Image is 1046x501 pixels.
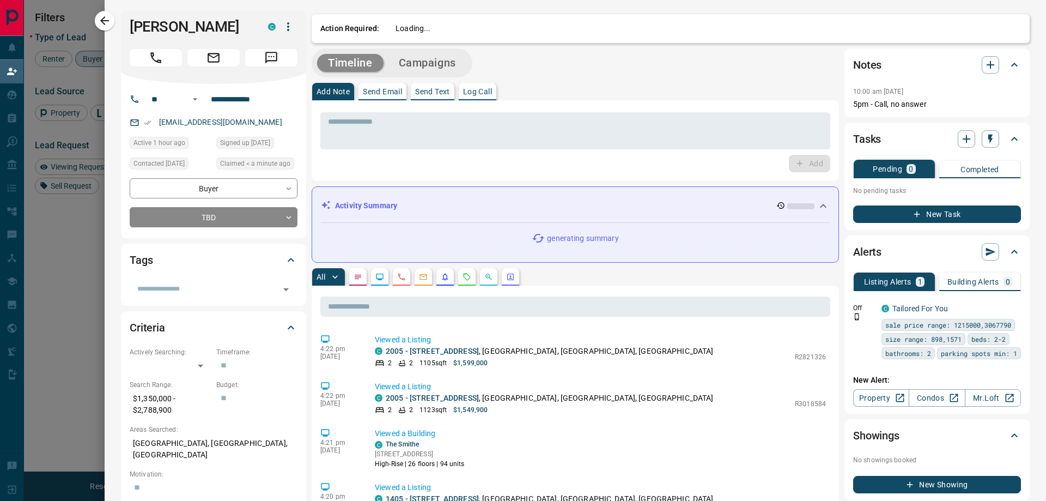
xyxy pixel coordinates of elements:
h2: Alerts [853,243,881,261]
p: Search Range: [130,380,211,390]
button: Open [188,93,202,106]
h2: Tags [130,251,153,269]
div: Sat Sep 19 2020 [130,158,211,173]
div: Showings [853,422,1021,449]
p: 1 [918,278,922,286]
div: Activity Summary [321,196,830,216]
p: R3018584 [795,399,826,409]
h2: Showings [853,427,899,444]
h2: Tasks [853,130,881,148]
div: Alerts [853,239,1021,265]
p: Loading... [396,23,1021,34]
p: 5pm - Call, no answer [853,99,1021,110]
div: Sat Sep 13 2025 [216,158,297,173]
svg: Requests [463,273,471,281]
svg: Opportunities [484,273,493,281]
svg: Email Verified [144,119,151,126]
div: condos.ca [881,305,889,312]
a: Property [853,389,909,407]
p: 2 [388,358,392,368]
div: TBD [130,207,297,227]
span: Signed up [DATE] [220,137,270,148]
p: Pending [873,165,902,173]
p: Actively Searching: [130,347,211,357]
div: condos.ca [268,23,276,31]
div: Sat Sep 13 2025 [130,137,211,152]
p: Budget: [216,380,297,390]
p: [GEOGRAPHIC_DATA], [GEOGRAPHIC_DATA], [GEOGRAPHIC_DATA] [130,434,297,464]
p: R2821326 [795,352,826,362]
button: New Showing [853,476,1021,493]
h2: Criteria [130,319,165,336]
div: Buyer [130,178,297,198]
p: 4:22 pm [320,345,358,353]
button: Timeline [317,54,384,72]
a: [EMAIL_ADDRESS][DOMAIN_NAME] [159,118,282,126]
p: [STREET_ADDRESS] [375,449,465,459]
svg: Agent Actions [506,273,515,281]
p: Send Text [415,88,450,95]
p: [DATE] [320,400,358,407]
svg: Lead Browsing Activity [375,273,384,281]
svg: Emails [419,273,428,281]
p: Viewed a Building [375,428,826,439]
h2: Notes [853,56,881,74]
p: Viewed a Listing [375,381,826,393]
p: 0 [1006,278,1010,286]
span: parking spots min: 1 [941,348,1017,359]
p: Action Required: [320,23,379,34]
p: 2 [409,405,413,415]
p: 4:21 pm [320,439,358,446]
div: condos.ca [375,441,382,449]
a: Tailored For You [892,304,948,313]
p: Add Note [317,88,350,95]
p: 4:20 pm [320,493,358,500]
p: Send Email [363,88,402,95]
span: beds: 2-2 [971,334,1006,345]
span: Message [245,49,297,67]
p: 2 [388,405,392,415]
div: condos.ca [375,347,382,355]
a: 2005 - [STREET_ADDRESS] [386,347,479,355]
p: 4:22 pm [320,392,358,400]
p: [DATE] [320,446,358,454]
p: 0 [909,165,913,173]
p: Motivation: [130,469,297,479]
p: $1,350,000 - $2,788,900 [130,390,211,419]
p: $1,599,000 [453,358,488,368]
p: Listing Alerts [864,278,911,286]
p: Completed [960,166,999,173]
p: All [317,273,325,281]
div: Notes [853,52,1021,78]
p: Viewed a Listing [375,482,826,493]
p: Areas Searched: [130,425,297,434]
div: Tags [130,247,297,273]
div: Criteria [130,315,297,341]
div: Tue Sep 15 2020 [216,137,297,152]
p: generating summary [547,233,618,244]
p: 10:00 am [DATE] [853,88,903,95]
p: , [GEOGRAPHIC_DATA], [GEOGRAPHIC_DATA], [GEOGRAPHIC_DATA] [386,393,714,404]
svg: Calls [397,273,406,281]
svg: Push Notification Only [853,313,861,321]
span: bathrooms: 2 [885,348,931,359]
a: The Smithe [386,440,419,448]
p: High-Rise | 26 floors | 94 units [375,459,465,469]
span: Contacted [DATE] [133,158,185,169]
p: New Alert: [853,375,1021,386]
p: Timeframe: [216,347,297,357]
span: Call [130,49,182,67]
a: Condos [909,389,965,407]
p: 1105 sqft [419,358,447,368]
p: Building Alerts [947,278,999,286]
span: size range: 898,1571 [885,334,962,345]
p: $1,549,900 [453,405,488,415]
h1: [PERSON_NAME] [130,18,252,35]
span: Email [187,49,240,67]
p: No pending tasks [853,183,1021,199]
p: , [GEOGRAPHIC_DATA], [GEOGRAPHIC_DATA], [GEOGRAPHIC_DATA] [386,346,714,357]
p: 1123 sqft [419,405,447,415]
button: New Task [853,206,1021,223]
svg: Notes [354,273,362,281]
p: 2 [409,358,413,368]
